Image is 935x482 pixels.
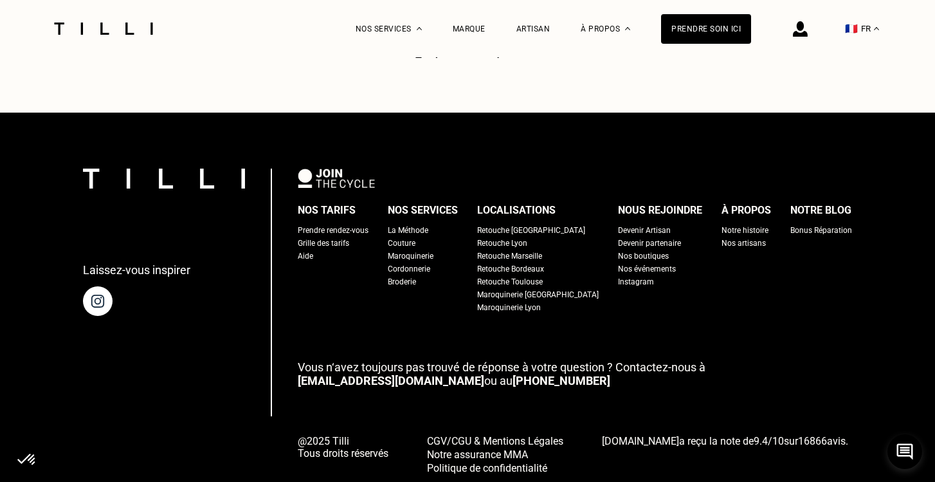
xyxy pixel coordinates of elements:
a: Maroquinerie [388,250,433,263]
div: Localisations [477,201,556,220]
img: logo Join The Cycle [298,169,375,188]
a: Nos événements [618,263,676,275]
span: a reçu la note de sur avis. [602,435,848,447]
span: CGV/CGU & Mentions Légales [427,435,563,447]
img: logo Tilli [83,169,245,189]
span: Tous droits réservés [298,447,388,459]
span: Notre assurance MMA [427,449,528,461]
a: La Méthode [388,224,428,237]
a: Instagram [618,275,654,288]
a: Politique de confidentialité [427,461,563,474]
a: Nos boutiques [618,250,669,263]
a: Marque [453,24,486,33]
a: Couture [388,237,415,250]
span: Politique de confidentialité [427,462,547,474]
a: Broderie [388,275,416,288]
a: Cordonnerie [388,263,430,275]
span: / [754,435,784,447]
p: ou au [298,360,852,387]
a: [PHONE_NUMBER] [513,374,610,387]
div: À propos [722,201,771,220]
div: Nos services [388,201,458,220]
a: Aide [298,250,313,263]
img: menu déroulant [874,27,879,30]
img: Logo du service de couturière Tilli [50,23,158,35]
a: Artisan [516,24,550,33]
span: 9.4 [754,435,768,447]
span: 10 [772,435,784,447]
a: Retouche Marseille [477,250,542,263]
a: Devenir Artisan [618,224,671,237]
a: Devenir partenaire [618,237,681,250]
a: [EMAIL_ADDRESS][DOMAIN_NAME] [298,374,484,387]
p: Laissez-vous inspirer [83,263,190,277]
a: Maroquinerie [GEOGRAPHIC_DATA] [477,288,599,301]
span: 16866 [798,435,827,447]
a: Bonus Réparation [790,224,852,237]
span: [DOMAIN_NAME] [602,435,679,447]
a: Retouche Bordeaux [477,263,544,275]
a: Prendre rendez-vous [298,224,368,237]
a: Maroquinerie Lyon [477,301,541,314]
img: Menu déroulant [417,27,422,30]
a: Retouche Toulouse [477,275,543,288]
a: Prendre soin ici [661,14,751,44]
a: Notre histoire [722,224,768,237]
a: Retouche Lyon [477,237,527,250]
a: Nos artisans [722,237,766,250]
img: page instagram de Tilli une retoucherie à domicile [83,286,113,316]
img: Menu déroulant à propos [625,27,630,30]
img: icône connexion [793,21,808,37]
div: Nos tarifs [298,201,356,220]
div: Notre blog [790,201,851,220]
span: @2025 Tilli [298,435,388,447]
span: 🇫🇷 [845,23,858,35]
a: Retouche [GEOGRAPHIC_DATA] [477,224,585,237]
div: Nous rejoindre [618,201,702,220]
span: Vous n‘avez toujours pas trouvé de réponse à votre question ? Contactez-nous à [298,360,705,374]
a: Grille des tarifs [298,237,349,250]
a: Notre assurance MMA [427,447,563,461]
a: CGV/CGU & Mentions Légales [427,434,563,447]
